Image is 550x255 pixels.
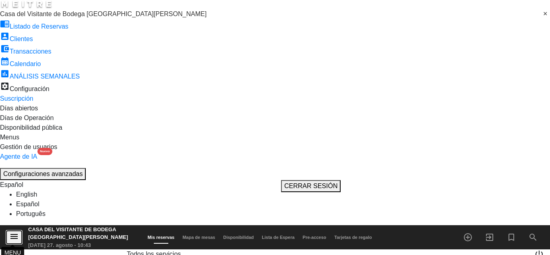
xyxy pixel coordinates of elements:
span: Mis reservas [144,235,179,240]
i: menu [9,232,19,241]
i: exit_to_app [485,232,494,242]
button: CERRAR SESIÓN [281,180,341,192]
a: English [16,191,37,198]
span: Clear all [543,9,550,19]
div: [DATE] 27. agosto - 10:43 [28,241,132,249]
span: Lista de Espera [258,235,298,240]
span: Mapa de mesas [178,235,219,240]
i: add_circle_outline [463,232,473,242]
div: Casa del Visitante de Bodega [GEOGRAPHIC_DATA][PERSON_NAME] [28,226,132,241]
span: Pre-acceso [299,235,331,240]
div: Nuevo [37,148,52,155]
i: turned_in_not [507,232,516,242]
i: search [528,232,538,242]
span: Tarjetas de regalo [330,235,376,240]
span: Disponibilidad [219,235,258,240]
button: menu [6,230,22,245]
a: Español [16,201,39,207]
a: Português [16,210,45,217]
